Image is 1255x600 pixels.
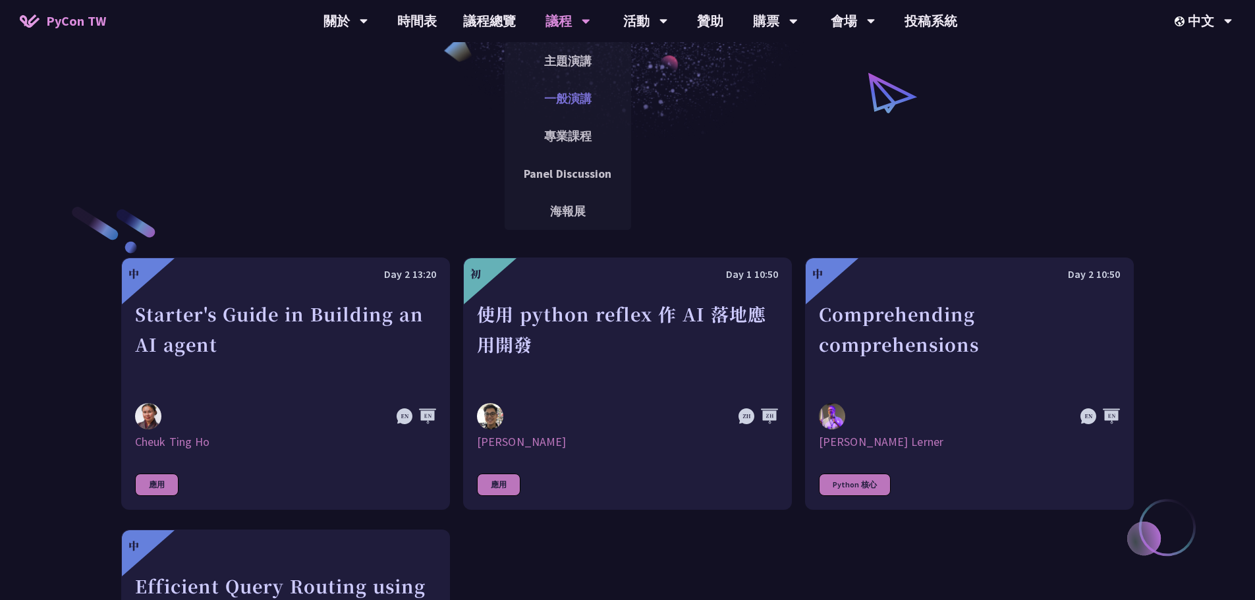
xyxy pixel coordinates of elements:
[505,45,631,76] a: 主題演講
[477,403,503,429] img: Milo Chen
[505,158,631,189] a: Panel Discussion
[135,434,436,450] div: Cheuk Ting Ho
[20,14,40,28] img: Home icon of PyCon TW 2025
[46,11,106,31] span: PyCon TW
[1175,16,1188,26] img: Locale Icon
[819,403,845,432] img: Reuven M. Lerner
[819,434,1120,450] div: [PERSON_NAME] Lerner
[812,266,823,282] div: 中
[135,266,436,283] div: Day 2 13:20
[477,299,778,390] div: 使用 python reflex 作 AI 落地應用開發
[470,266,481,282] div: 初
[819,474,891,496] div: Python 核心
[819,299,1120,390] div: Comprehending comprehensions
[819,266,1120,283] div: Day 2 10:50
[805,258,1134,510] a: 中 Day 2 10:50 Comprehending comprehensions Reuven M. Lerner [PERSON_NAME] Lerner Python 核心
[477,266,778,283] div: Day 1 10:50
[135,299,436,390] div: Starter's Guide in Building an AI agent
[128,538,139,554] div: 中
[477,474,520,496] div: 應用
[7,5,119,38] a: PyCon TW
[135,403,161,429] img: Cheuk Ting Ho
[505,196,631,227] a: 海報展
[463,258,792,510] a: 初 Day 1 10:50 使用 python reflex 作 AI 落地應用開發 Milo Chen [PERSON_NAME] 應用
[121,258,450,510] a: 中 Day 2 13:20 Starter's Guide in Building an AI agent Cheuk Ting Ho Cheuk Ting Ho 應用
[128,266,139,282] div: 中
[477,434,778,450] div: [PERSON_NAME]
[505,83,631,114] a: 一般演講
[505,121,631,151] a: 專業課程
[135,474,179,496] div: 應用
